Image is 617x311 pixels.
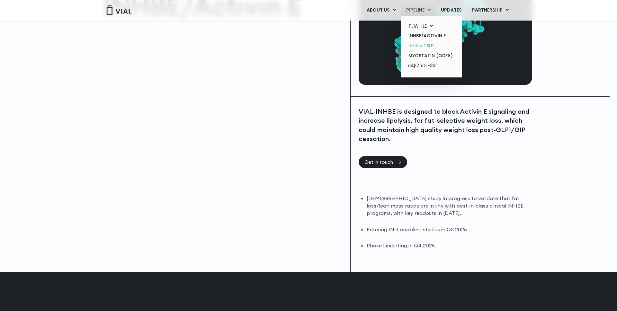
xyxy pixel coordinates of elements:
div: VIAL-INHBE is designed to block Activin E signaling and increase lipolysis, for fat-selective wei... [359,107,530,144]
li: Phase I initiating in Q4 2025. [367,242,530,249]
a: α4β7 x IL-23 [403,61,460,71]
a: INHBE/ACTIVIN E [403,31,460,41]
a: ABOUT USMenu Toggle [362,5,401,16]
li: Entering IND-enabling studies in Q3 2025. [367,226,530,233]
li: [DEMOGRAPHIC_DATA] study in progress to validate that fat loss/lean mass ratios are in line with ... [367,195,530,217]
span: Get in touch [364,160,393,164]
a: Get in touch [359,156,407,168]
a: UPDATES [436,5,467,16]
a: MYOSTATIN (GDF8) [403,51,460,61]
a: PIPELINEMenu Toggle [401,5,435,16]
img: Vial Logo [106,5,132,15]
a: IL-13 x TSLP [403,41,460,51]
a: TL1A HLEMenu Toggle [403,21,460,31]
a: PARTNERSHIPMenu Toggle [467,5,514,16]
